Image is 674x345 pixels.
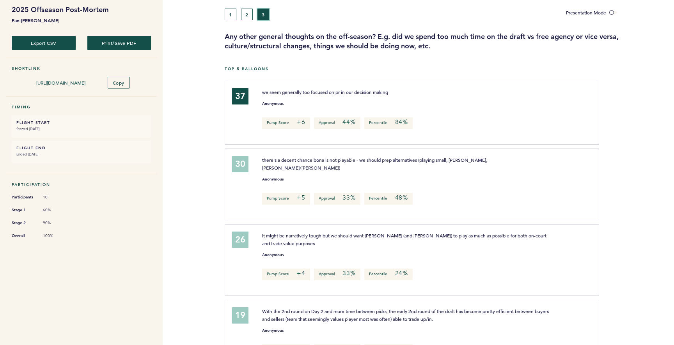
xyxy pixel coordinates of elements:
[12,16,151,24] b: Fan-[PERSON_NAME]
[262,308,550,322] span: With the 2nd round on Day 2 and more time between picks, the early 2nd round of the draft has bec...
[262,89,388,95] span: we seem generally too focused on pr in our decision making
[566,9,606,16] span: Presentation Mode
[43,195,66,200] span: 10
[241,9,253,20] button: 2
[364,193,413,205] p: Percentile
[12,232,35,240] span: Overall
[342,269,355,277] em: 33%
[12,66,151,71] h5: Shortlink
[12,36,76,50] button: Export CSV
[232,232,248,248] div: 26
[16,145,146,150] h6: FLIGHT END
[262,177,284,181] small: Anonymous
[314,117,360,129] p: Approval
[87,36,151,50] button: Print/Save PDF
[364,117,413,129] p: Percentile
[262,253,284,257] small: Anonymous
[113,80,124,86] span: Copy
[262,232,548,246] span: it might be narratively tough but we should want [PERSON_NAME] (and [PERSON_NAME]) to play as muc...
[232,88,248,104] div: 37
[225,32,668,51] h3: Any other general thoughts on the off-season? E.g. did we spend too much time on the draft vs fre...
[342,194,355,202] em: 33%
[43,233,66,239] span: 100%
[225,66,668,71] h5: Top 5 Balloons
[314,193,360,205] p: Approval
[262,193,310,205] p: Pump Score
[43,220,66,226] span: 90%
[314,269,360,280] p: Approval
[108,77,129,88] button: Copy
[16,120,146,125] h6: FLIGHT START
[232,156,248,172] div: 30
[12,193,35,201] span: Participants
[297,194,305,202] em: +5
[12,206,35,214] span: Stage 1
[395,194,408,202] em: 48%
[43,207,66,213] span: 60%
[225,9,236,20] button: 1
[262,102,284,106] small: Anonymous
[395,118,408,126] em: 84%
[262,329,284,333] small: Anonymous
[262,269,310,280] p: Pump Score
[262,117,310,129] p: Pump Score
[16,150,146,158] small: Ended [DATE]
[16,125,146,133] small: Started [DATE]
[342,118,355,126] em: 44%
[12,104,151,110] h5: Timing
[297,118,305,126] em: +6
[395,269,408,277] em: 24%
[12,182,151,187] h5: Participation
[12,219,35,227] span: Stage 2
[297,269,305,277] em: +4
[12,5,151,14] h1: 2025 Offseason Post-Mortem
[262,157,488,171] span: there's a decent chance bona is not playable - we should prep alternatives (playing small, [PERSO...
[364,269,413,280] p: Percentile
[257,9,269,20] button: 3
[232,307,248,324] div: 19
